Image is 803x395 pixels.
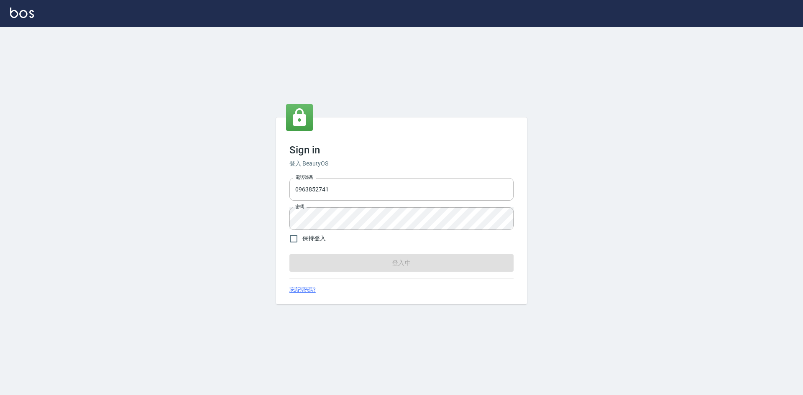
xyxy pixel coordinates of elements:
label: 電話號碼 [295,174,313,181]
label: 密碼 [295,204,304,210]
h3: Sign in [289,144,514,156]
h6: 登入 BeautyOS [289,159,514,168]
span: 保持登入 [302,234,326,243]
a: 忘記密碼? [289,285,316,294]
img: Logo [10,8,34,18]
